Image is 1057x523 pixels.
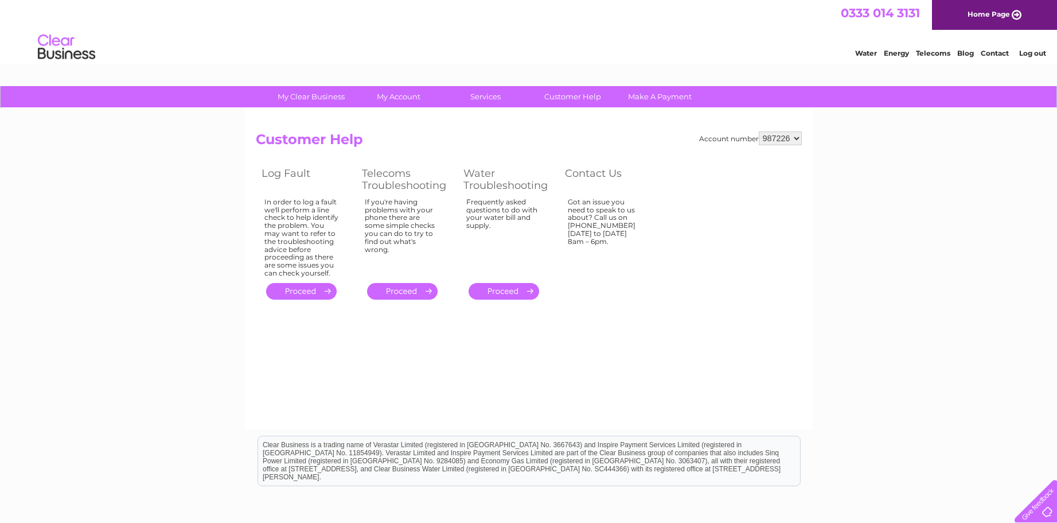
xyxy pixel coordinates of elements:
div: Got an issue you need to speak to us about? Call us on [PHONE_NUMBER] [DATE] to [DATE] 8am – 6pm. [568,198,642,273]
a: . [469,283,539,300]
a: Customer Help [525,86,620,107]
a: My Account [351,86,446,107]
div: If you're having problems with your phone there are some simple checks you can do to try to find ... [365,198,440,273]
th: Water Troubleshooting [458,164,559,195]
th: Telecoms Troubleshooting [356,164,458,195]
a: My Clear Business [264,86,358,107]
h2: Customer Help [256,131,802,153]
a: Water [855,49,877,57]
a: Blog [957,49,974,57]
a: Contact [981,49,1009,57]
th: Log Fault [256,164,356,195]
a: Telecoms [916,49,950,57]
a: Services [438,86,533,107]
div: Account number [699,131,802,145]
div: In order to log a fault we'll perform a line check to help identify the problem. You may want to ... [264,198,339,277]
a: . [266,283,337,300]
a: Log out [1019,49,1046,57]
a: 0333 014 3131 [841,6,920,20]
a: Energy [884,49,909,57]
img: logo.png [37,30,96,65]
th: Contact Us [559,164,660,195]
a: Make A Payment [613,86,707,107]
div: Frequently asked questions to do with your water bill and supply. [466,198,542,273]
a: . [367,283,438,300]
div: Clear Business is a trading name of Verastar Limited (registered in [GEOGRAPHIC_DATA] No. 3667643... [258,6,800,56]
